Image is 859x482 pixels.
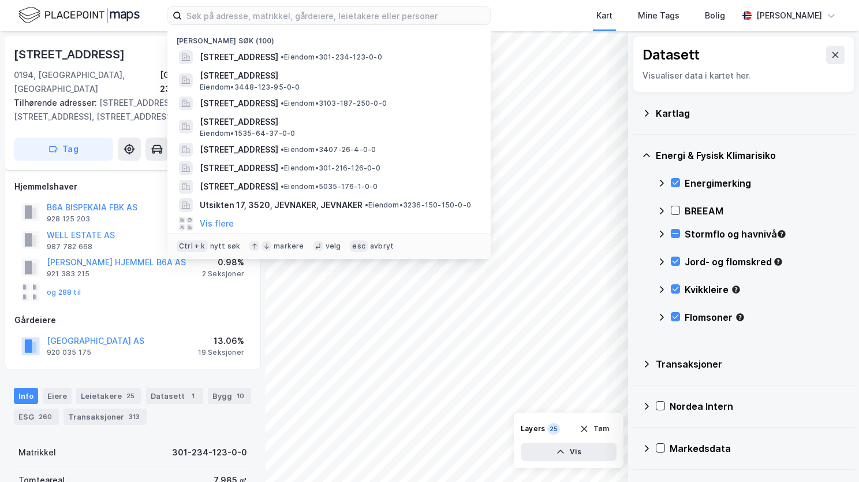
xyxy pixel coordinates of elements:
div: esc [350,240,368,252]
div: Energimerking [685,176,845,190]
button: Tag [14,138,113,161]
div: Transaksjoner [64,409,147,425]
div: 987 782 668 [47,242,92,251]
div: Energi & Fysisk Klimarisiko [656,149,845,162]
span: [STREET_ADDRESS] [200,50,278,64]
div: 10 [234,390,247,402]
span: Eiendom • 1535-64-37-0-0 [200,129,295,138]
span: [STREET_ADDRESS] [200,97,278,110]
div: 260 [36,411,54,422]
div: BREEAM [685,204,845,218]
span: [STREET_ADDRESS] [200,180,278,194]
span: Eiendom • 301-234-123-0-0 [281,53,382,62]
div: Gårdeiere [14,313,251,327]
div: Leietakere [76,388,141,404]
span: Eiendom • 301-216-126-0-0 [281,164,380,173]
div: [GEOGRAPHIC_DATA], 234/123 [160,68,252,96]
span: • [281,145,284,154]
div: avbryt [370,242,394,251]
div: [STREET_ADDRESS], [STREET_ADDRESS], [STREET_ADDRESS] [14,96,242,124]
span: [STREET_ADDRESS] [200,69,477,83]
div: markere [274,242,304,251]
iframe: Chat Widget [801,427,859,482]
div: Tooltip anchor [776,229,787,239]
span: • [365,201,368,209]
div: Info [14,388,38,404]
div: Datasett [146,388,203,404]
div: 0.98% [202,255,244,269]
div: Flomsoner [685,310,845,324]
span: Eiendom • 3236-150-150-0-0 [365,201,471,210]
button: Tøm [572,420,617,438]
div: [PERSON_NAME] søk (100) [167,27,491,48]
span: Tilhørende adresser: [14,98,99,107]
span: Eiendom • 5035-176-1-0-0 [281,182,378,191]
span: [STREET_ADDRESS] [200,143,278,157]
div: Kartlag [656,106,845,120]
span: [STREET_ADDRESS] [200,115,477,129]
div: Tooltip anchor [773,257,783,267]
div: nytt søk [210,242,241,251]
div: 1 [187,390,199,402]
div: [PERSON_NAME] [756,9,822,23]
div: 25 [547,423,560,435]
div: Visualiser data i kartet her. [643,69,845,83]
span: Utsikten 17, 3520, JEVNAKER, JEVNAKER [200,198,363,212]
div: velg [326,242,341,251]
div: Kart [596,9,612,23]
div: Layers [521,424,545,433]
div: 313 [126,411,142,422]
div: 920 035 175 [47,348,91,357]
img: logo.f888ab2527a4732fd821a326f86c7f29.svg [18,5,140,25]
div: Matrikkel [18,446,56,459]
div: 2 Seksjoner [202,269,244,279]
span: • [281,164,284,172]
span: • [281,99,284,107]
div: Bygg [208,388,251,404]
span: • [281,53,284,61]
div: 921 383 215 [47,269,89,279]
div: Hjemmelshaver [14,180,251,194]
span: Eiendom • 3103-187-250-0-0 [281,99,387,108]
div: Tooltip anchor [731,284,741,295]
div: Tooltip anchor [735,312,745,322]
div: Jord- og flomskred [685,255,845,269]
div: Kvikkleire [685,283,845,296]
div: Stormflo og havnivå [685,227,845,241]
div: 301-234-123-0-0 [172,446,247,459]
div: Nordea Intern [670,399,845,413]
div: ESG [14,409,59,425]
input: Søk på adresse, matrikkel, gårdeiere, leietakere eller personer [182,7,490,24]
span: [STREET_ADDRESS] [200,161,278,175]
div: Mine Tags [638,9,679,23]
div: 0194, [GEOGRAPHIC_DATA], [GEOGRAPHIC_DATA] [14,68,160,96]
button: Vis flere [200,217,234,231]
div: 13.06% [198,334,244,348]
div: 19 Seksjoner [198,348,244,357]
div: Markedsdata [670,442,845,455]
div: Datasett [643,46,700,64]
div: Transaksjoner [656,357,845,371]
div: Bolig [705,9,725,23]
span: Eiendom • 3448-123-95-0-0 [200,83,300,92]
div: [STREET_ADDRESS] [14,45,127,64]
button: Vis [521,443,617,461]
span: • [281,182,284,191]
div: Eiere [43,388,72,404]
span: Eiendom • 3407-26-4-0-0 [281,145,376,154]
div: 25 [124,390,137,402]
div: 928 125 203 [47,214,90,224]
div: Ctrl + k [177,240,208,252]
